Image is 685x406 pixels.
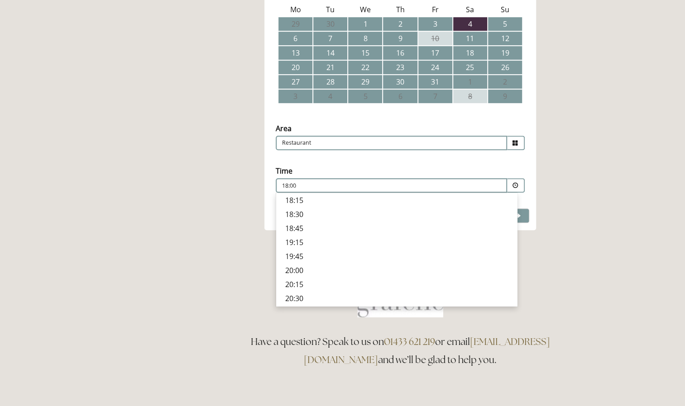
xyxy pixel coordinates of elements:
[488,90,522,103] td: 9
[453,32,487,45] td: 11
[488,46,522,60] td: 19
[348,17,382,31] td: 1
[418,90,452,103] td: 7
[285,195,508,205] p: 18:15
[276,123,292,133] label: Area
[348,75,382,89] td: 29
[383,3,417,16] th: Th
[453,17,487,31] td: 4
[276,166,292,176] label: Time
[348,46,382,60] td: 15
[278,90,312,103] td: 3
[418,61,452,74] td: 24
[285,223,508,233] p: 18:45
[313,3,347,16] th: Tu
[285,279,508,289] p: 20:15
[278,46,312,60] td: 13
[348,61,382,74] td: 22
[418,3,452,16] th: Fr
[285,265,508,275] p: 20:00
[313,75,347,89] td: 28
[488,3,522,16] th: Su
[383,75,417,89] td: 30
[453,90,487,103] td: 8
[285,209,508,219] p: 18:30
[278,75,312,89] td: 27
[313,17,347,31] td: 30
[383,46,417,60] td: 16
[313,90,347,103] td: 4
[418,17,452,31] td: 3
[418,46,452,60] td: 17
[282,182,446,190] p: 18:00
[285,293,508,303] p: 20:30
[278,17,312,31] td: 29
[488,75,522,89] td: 2
[488,61,522,74] td: 26
[453,61,487,74] td: 25
[453,46,487,60] td: 18
[418,32,452,45] td: 10
[453,3,487,16] th: Sa
[383,32,417,45] td: 9
[488,32,522,45] td: 12
[348,90,382,103] td: 5
[488,17,522,31] td: 5
[383,61,417,74] td: 23
[313,32,347,45] td: 7
[285,237,508,247] p: 19:15
[278,61,312,74] td: 20
[285,251,508,261] p: 19:45
[242,333,559,369] h3: Have a question? Speak to us on or email and we’ll be glad to help you.
[383,17,417,31] td: 2
[348,32,382,45] td: 8
[313,46,347,60] td: 14
[383,90,417,103] td: 6
[278,32,312,45] td: 6
[313,61,347,74] td: 21
[418,75,452,89] td: 31
[384,335,435,348] a: 01433 621 219
[278,3,312,16] th: Mo
[348,3,382,16] th: We
[453,75,487,89] td: 1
